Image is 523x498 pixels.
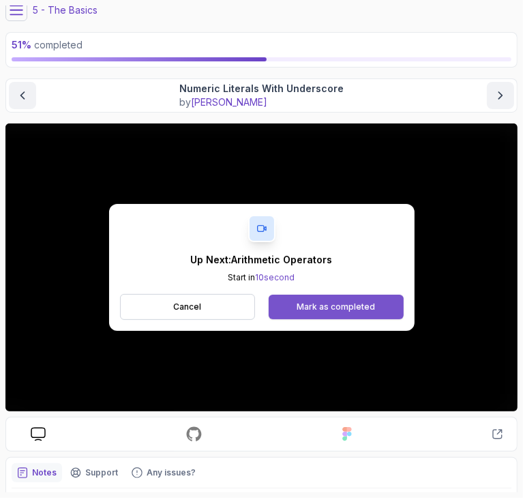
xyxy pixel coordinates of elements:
[65,463,123,482] button: Support button
[32,467,57,478] p: Notes
[12,39,83,50] span: completed
[33,3,98,17] p: 5 - The Basics
[487,82,514,109] button: next content
[20,427,57,441] a: course slides
[179,82,344,96] p: Numeric Literals With Underscore
[147,467,196,478] p: Any issues?
[5,123,518,411] iframe: 5 - Numeric Literals with Underscore
[173,302,201,312] p: Cancel
[191,272,333,283] p: Start in
[12,463,62,482] button: notes button
[269,295,403,319] button: Mark as completed
[12,39,31,50] span: 51 %
[120,294,256,320] button: Cancel
[85,467,118,478] p: Support
[126,463,201,482] button: Feedback button
[297,302,375,312] div: Mark as completed
[191,253,333,267] p: Up Next: Arithmetic Operators
[9,82,36,109] button: previous content
[179,96,344,109] p: by
[191,96,267,108] span: [PERSON_NAME]
[256,272,295,282] span: 10 second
